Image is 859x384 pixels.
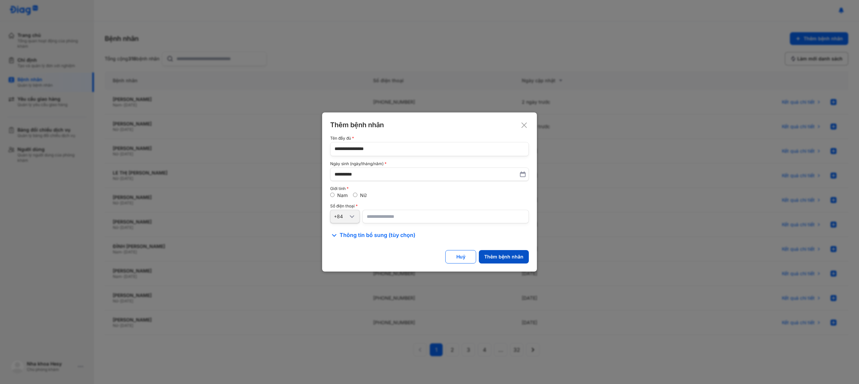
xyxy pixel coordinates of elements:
span: Thông tin bổ sung (tùy chọn) [340,231,415,239]
button: Huỷ [445,250,476,263]
div: Số điện thoại [330,204,529,208]
div: Thêm bệnh nhân [330,121,529,129]
div: Ngày sinh (ngày/tháng/năm) [330,161,529,166]
div: Giới tính [330,186,529,191]
label: Nam [337,192,348,198]
div: +84 [334,213,348,220]
div: Tên đầy đủ [330,136,529,141]
label: Nữ [360,192,367,198]
div: Thêm bệnh nhân [484,254,523,260]
button: Thêm bệnh nhân [479,250,529,263]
